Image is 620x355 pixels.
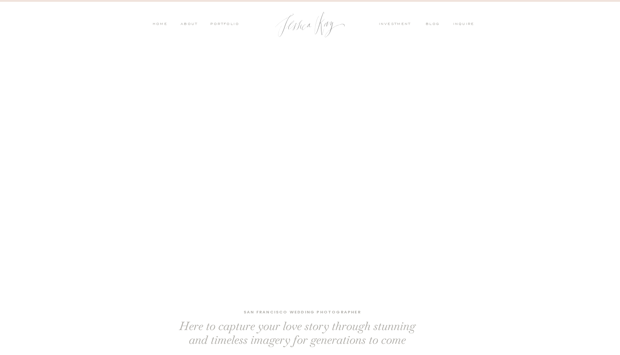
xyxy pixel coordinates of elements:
a: ABOUT [179,21,198,28]
a: HOME [152,21,168,28]
h1: San Francisco wedding photographer [215,309,390,316]
h2: Here to capture your love story through stunning and timeless imagery for generations to come [175,319,419,344]
a: inquire [453,21,478,28]
a: blog [426,21,445,28]
a: PORTFOLIO [209,21,239,28]
a: investment [379,21,414,28]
